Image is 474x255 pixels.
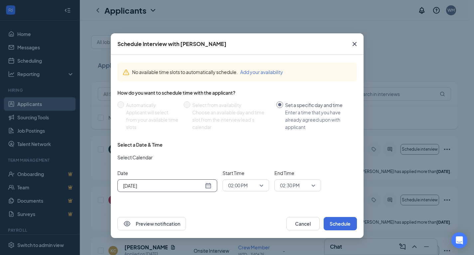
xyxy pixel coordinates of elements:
svg: Warning [123,69,129,76]
svg: Eye [123,220,131,228]
span: Start Time [223,169,269,177]
span: 02:30 PM [280,180,300,190]
button: Close [346,33,364,55]
span: 02:00 PM [228,180,248,190]
svg: Cross [351,40,359,48]
div: Choose an available day and time slot from the interview lead’s calendar [192,109,271,131]
input: Aug 27, 2025 [123,182,204,189]
div: Automatically [126,101,178,109]
div: Set a specific day and time [285,101,352,109]
button: Add your availability [240,68,283,76]
button: Schedule [324,217,357,230]
div: How do you want to schedule time with the applicant? [117,89,357,96]
div: Select a Date & Time [117,141,163,148]
div: Select from availability [192,101,271,109]
button: EyePreview notification [117,217,186,230]
div: Enter a time that you have already agreed upon with applicant [285,109,352,131]
div: Applicant will select from your available time slots [126,109,178,131]
span: Select Calendar [117,154,153,161]
span: End Time [274,169,321,177]
div: Schedule Interview with [PERSON_NAME] [117,40,227,48]
span: Date [117,169,217,177]
button: Cancel [286,217,320,230]
div: No available time slots to automatically schedule. [132,68,352,76]
div: Open Intercom Messenger [451,232,467,248]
